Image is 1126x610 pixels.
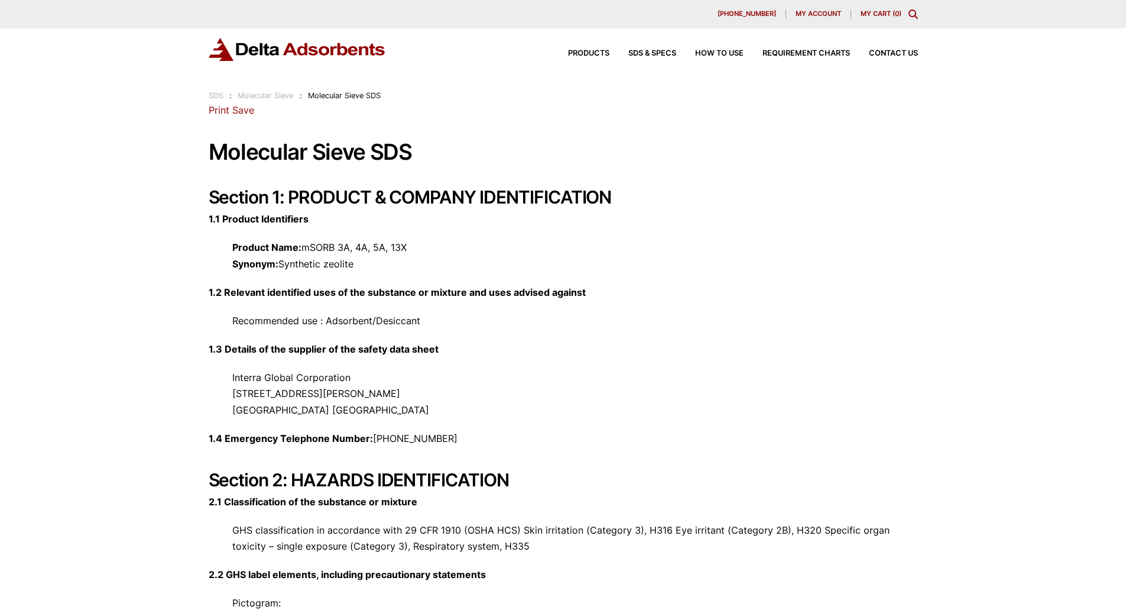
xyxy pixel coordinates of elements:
[209,140,918,164] h1: Molecular Sieve SDS
[209,522,918,554] p: GHS classification in accordance with 29 CFR 1910 (OSHA HCS) Skin irritation (Category 3), H316 E...
[209,104,229,116] a: Print
[718,11,776,17] span: [PHONE_NUMBER]
[744,50,850,57] a: Requirement Charts
[209,240,918,272] p: mSORB 3A, 4A, 5A, 13X Synthetic zeolite
[549,50,609,57] a: Products
[232,241,301,253] strong: Product Name:
[708,9,786,19] a: [PHONE_NUMBER]
[676,50,744,57] a: How to Use
[869,50,918,57] span: Contact Us
[609,50,676,57] a: SDS & SPECS
[850,50,918,57] a: Contact Us
[209,38,386,61] img: Delta Adsorbents
[300,91,302,100] span: :
[786,9,851,19] a: My account
[908,9,918,19] div: Toggle Modal Content
[762,50,850,57] span: Requirement Charts
[209,469,918,490] h2: Section 2: HAZARDS IDENTIFICATION
[695,50,744,57] span: How to Use
[209,313,918,329] p: Recommended use : Adsorbent/Desiccant
[209,186,918,208] h2: Section 1: PRODUCT & COMPANY IDENTIFICATION
[308,91,381,100] span: Molecular Sieve SDS
[209,91,223,100] a: SDS
[895,9,899,18] span: 0
[209,433,373,444] strong: 1.4 Emergency Telephone Number:
[229,91,232,100] span: :
[209,370,918,418] p: Interra Global Corporation [STREET_ADDRESS][PERSON_NAME] [GEOGRAPHIC_DATA] [GEOGRAPHIC_DATA]
[796,11,841,17] span: My account
[209,431,918,447] p: [PHONE_NUMBER]
[568,50,609,57] span: Products
[861,9,901,18] a: My Cart (0)
[232,104,254,116] a: Save
[209,343,439,355] strong: 1.3 Details of the supplier of the safety data sheet
[209,569,486,580] strong: 2.2 GHS label elements, including precautionary statements
[232,258,278,270] strong: Synonym:
[238,91,293,100] a: Molecular Sieve
[209,286,586,298] strong: 1.2 Relevant identified uses of the substance or mixture and uses advised against
[209,496,417,508] strong: 2.1 Classification of the substance or mixture
[628,50,676,57] span: SDS & SPECS
[209,213,309,225] strong: 1.1 Product Identifiers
